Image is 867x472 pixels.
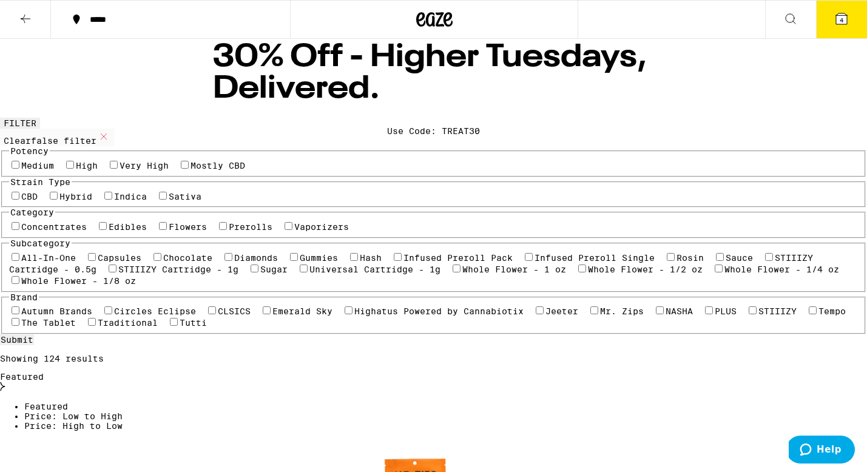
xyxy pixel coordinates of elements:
[213,42,655,105] h1: 30% Off - Higher Tuesdays, Delivered.
[789,436,855,466] iframe: Opens a widget where you can find more information
[676,253,704,263] label: Rosin
[300,253,338,263] label: Gummies
[309,265,440,274] label: Universal Cartridge - 1g
[114,192,147,201] label: Indica
[59,192,92,201] label: Hybrid
[816,1,867,38] button: 4
[169,222,207,232] label: Flowers
[21,161,54,170] label: Medium
[21,306,92,316] label: Autumn Brands
[109,222,147,232] label: Edibles
[715,306,737,316] label: PLUS
[545,306,578,316] label: Jeeter
[758,306,797,316] label: STIIIZY
[818,306,846,316] label: Tempo
[462,265,566,274] label: Whole Flower - 1 oz
[360,253,382,263] label: Hash
[272,306,332,316] label: Emerald Sky
[294,222,349,232] label: Vaporizers
[354,306,524,316] label: Highatus Powered by Cannabiotix
[9,238,72,248] legend: Subcategory
[120,161,169,170] label: Very High
[234,253,278,263] label: Diamonds
[229,222,272,232] label: Prerolls
[600,306,644,316] label: Mr. Zips
[24,411,123,421] span: Price: Low to High
[666,306,693,316] label: NASHA
[21,222,87,232] label: Concentrates
[24,421,123,431] span: Price: High to Low
[9,207,55,217] legend: Category
[21,192,38,201] label: CBD
[180,318,207,328] label: Tutti
[260,265,288,274] label: Sugar
[163,253,212,263] label: Chocolate
[114,306,196,316] label: Circles Eclipse
[724,265,839,274] label: Whole Flower - 1/4 oz
[9,177,72,187] legend: Strain Type
[726,253,753,263] label: Sauce
[588,265,703,274] label: Whole Flower - 1/2 oz
[9,292,39,302] legend: Brand
[21,276,136,286] label: Whole Flower - 1/8 oz
[403,253,513,263] label: Infused Preroll Pack
[76,161,98,170] label: High
[21,253,76,263] label: All-In-One
[21,318,76,328] label: The Tablet
[387,126,480,136] div: Use Code: TREAT30
[840,16,843,24] span: 4
[9,146,50,156] legend: Potency
[169,192,201,201] label: Sativa
[24,402,68,411] span: Featured
[118,265,238,274] label: STIIIZY Cartridge - 1g
[191,161,245,170] label: Mostly CBD
[98,318,158,328] label: Traditional
[98,253,141,263] label: Capsules
[535,253,655,263] label: Infused Preroll Single
[218,306,251,316] label: CLSICS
